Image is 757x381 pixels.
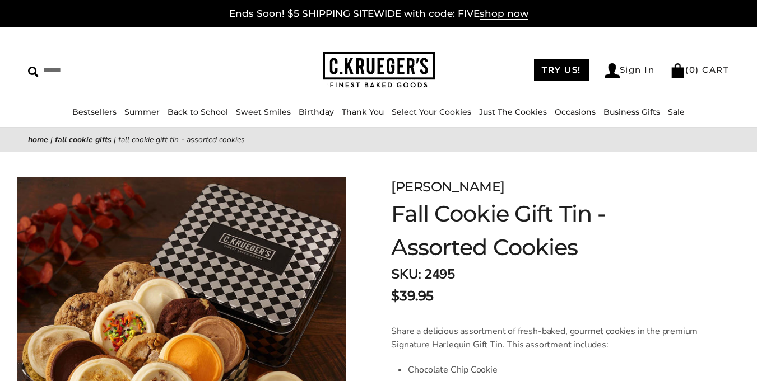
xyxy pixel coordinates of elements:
[479,107,547,117] a: Just The Cookies
[28,133,729,146] nav: breadcrumbs
[603,107,660,117] a: Business Gifts
[668,107,685,117] a: Sale
[55,134,112,145] a: Fall Cookie Gifts
[391,177,701,197] div: [PERSON_NAME]
[28,62,191,79] input: Search
[670,63,685,78] img: Bag
[168,107,228,117] a: Back to School
[391,197,701,264] h1: Fall Cookie Gift Tin - Assorted Cookies
[114,134,116,145] span: |
[28,134,48,145] a: Home
[236,107,291,117] a: Sweet Smiles
[342,107,384,117] a: Thank You
[391,265,421,283] strong: SKU:
[391,324,698,351] p: Share a delicious assortment of fresh-baked, gourmet cookies in the premium Signature Harlequin G...
[28,67,39,77] img: Search
[480,8,528,20] span: shop now
[323,52,435,88] img: C.KRUEGER'S
[392,107,471,117] a: Select Your Cookies
[118,134,245,145] span: Fall Cookie Gift Tin - Assorted Cookies
[391,286,433,306] span: $39.95
[124,107,160,117] a: Summer
[534,59,589,81] a: TRY US!
[408,360,698,379] li: Chocolate Chip Cookie
[670,64,729,75] a: (0) CART
[605,63,620,78] img: Account
[605,63,655,78] a: Sign In
[229,8,528,20] a: Ends Soon! $5 SHIPPING SITEWIDE with code: FIVEshop now
[50,134,53,145] span: |
[299,107,334,117] a: Birthday
[72,107,117,117] a: Bestsellers
[555,107,596,117] a: Occasions
[424,265,454,283] span: 2495
[689,64,696,75] span: 0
